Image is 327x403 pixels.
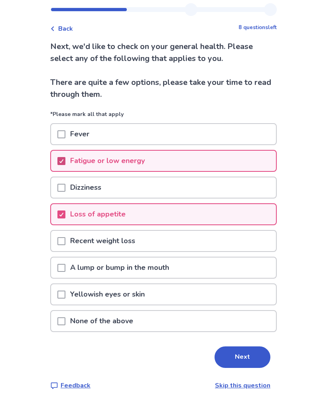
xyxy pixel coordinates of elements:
[65,284,150,305] p: Yellowish eyes or skin
[215,346,270,368] button: Next
[58,24,73,33] span: Back
[215,381,270,390] a: Skip this question
[65,231,140,251] p: Recent weight loss
[65,177,106,198] p: Dizziness
[50,110,277,123] p: *Please mark all that apply
[65,151,150,171] p: Fatigue or low energy
[65,204,130,224] p: Loss of appetite
[61,381,91,390] p: Feedback
[65,311,138,331] p: None of the above
[65,258,174,278] p: A lump or bump in the mouth
[50,41,277,100] p: Next, we'd like to check on your general health. Please select any of the following that applies ...
[238,24,277,32] p: 8 questions left
[50,381,91,390] a: Feedback
[65,124,94,144] p: Fever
